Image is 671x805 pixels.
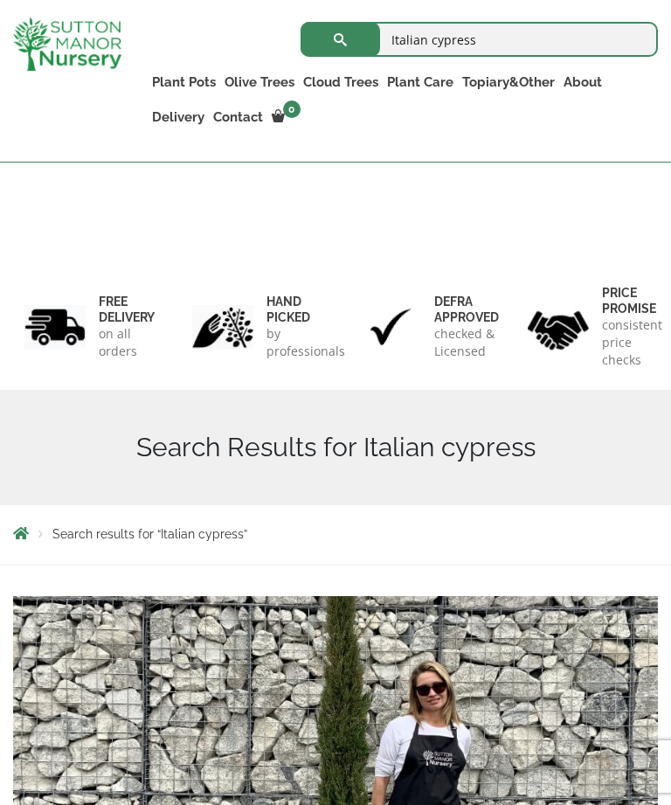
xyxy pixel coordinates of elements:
span: 0 [283,101,301,118]
img: 2.jpg [192,305,253,350]
h6: Defra approved [434,294,499,325]
h6: FREE DELIVERY [99,294,155,325]
a: Topiary&Other [458,70,559,94]
a: About [559,70,606,94]
img: 1.jpg [24,305,86,350]
p: on all orders [99,325,155,360]
p: by professionals [266,325,345,360]
a: Plant Pots [148,70,220,94]
a: Cupressus Sempervirens (Italian Cypress Pyramidalis) 2.50-2.60m [13,741,658,758]
h6: Price promise [602,285,662,316]
img: 4.jpg [528,300,589,353]
img: 3.jpg [360,305,421,350]
a: Olive Trees [220,70,299,94]
input: Search... [301,22,658,57]
a: 0 [267,105,306,129]
a: Delivery [148,105,209,129]
img: logo [13,17,121,71]
a: Cloud Trees [299,70,383,94]
a: Plant Care [383,70,458,94]
h1: Search Results for Italian cypress [13,432,658,463]
nav: Breadcrumbs [13,524,658,545]
p: consistent price checks [602,316,662,369]
p: checked & Licensed [434,325,499,360]
h6: hand picked [266,294,345,325]
a: Contact [209,105,267,129]
span: Search results for “Italian cypress” [52,527,247,541]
